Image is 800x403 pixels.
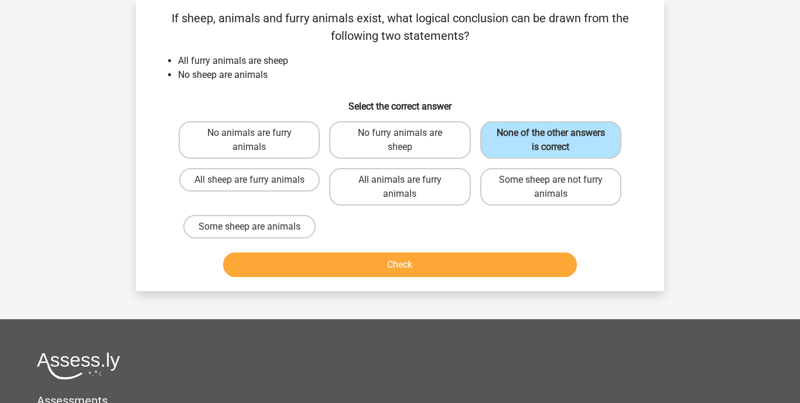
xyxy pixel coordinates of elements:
[179,121,320,159] label: No animals are furry animals
[37,352,120,380] img: Assessly logo
[329,121,470,159] label: No furry animals are sheep
[480,168,621,206] label: Some sheep are not furry animals
[223,252,577,277] button: Check
[155,9,645,45] p: If sheep, animals and furry animals exist, what logical conclusion can be drawn from the followin...
[183,215,316,238] label: Some sheep are animals
[179,168,320,192] label: All sheep are furry animals
[178,68,645,82] li: No sheep are animals
[480,121,621,159] label: None of the other answers is correct
[178,54,645,68] li: All furry animals are sheep
[329,168,470,206] label: All animals are furry animals
[155,91,645,112] h6: Select the correct answer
